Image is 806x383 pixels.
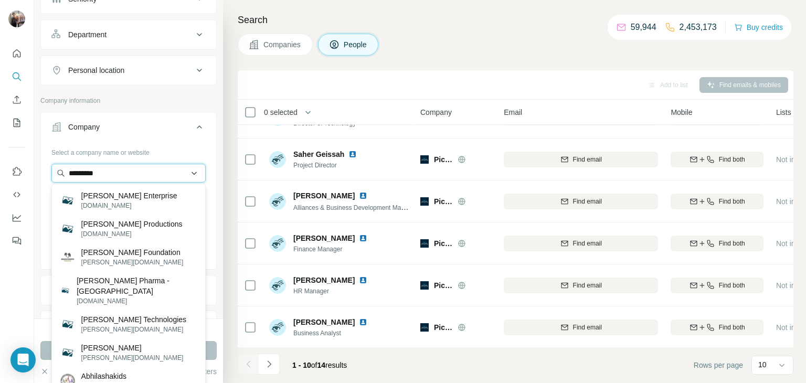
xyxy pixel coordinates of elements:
[420,107,452,118] span: Company
[504,278,658,293] button: Find email
[41,114,216,144] button: Company
[41,58,216,83] button: Personal location
[293,317,355,327] span: [PERSON_NAME]
[573,155,602,164] span: Find email
[719,197,745,206] span: Find both
[504,194,658,209] button: Find email
[81,247,184,258] p: [PERSON_NAME] Foundation
[41,313,216,338] button: HQ location
[81,343,184,353] p: [PERSON_NAME]
[317,361,326,369] span: 14
[269,151,286,168] img: Avatar
[671,278,763,293] button: Find both
[81,258,184,267] p: [PERSON_NAME][DOMAIN_NAME]
[293,203,417,211] span: Alliances & Business Development Manager
[81,219,183,229] p: [PERSON_NAME] Productions
[293,149,344,159] span: Saher Geissah
[680,21,717,34] p: 2,453,173
[60,250,75,264] img: Abhilasha Foundation
[77,275,197,296] p: [PERSON_NAME] Pharma - [GEOGRAPHIC_DATA]
[60,345,75,360] img: Abhilasha NGO
[434,154,452,165] span: Picacity AI
[344,39,368,50] span: People
[292,361,311,369] span: 1 - 10
[776,107,791,118] span: Lists
[81,353,184,363] p: [PERSON_NAME][DOMAIN_NAME]
[264,107,298,118] span: 0 selected
[68,65,124,76] div: Personal location
[51,144,206,157] div: Select a company name or website
[734,20,783,35] button: Buy credits
[263,39,302,50] span: Companies
[758,359,767,370] p: 10
[40,366,70,377] button: Clear
[8,231,25,250] button: Feedback
[719,239,745,248] span: Find both
[269,193,286,210] img: Avatar
[8,44,25,63] button: Quick start
[504,320,658,335] button: Find email
[68,122,100,132] div: Company
[10,347,36,373] div: Open Intercom Messenger
[293,275,355,285] span: [PERSON_NAME]
[420,197,429,206] img: Logo of Picacity AI
[671,194,763,209] button: Find both
[719,155,745,164] span: Find both
[573,239,602,248] span: Find email
[8,185,25,204] button: Use Surfe API
[359,276,367,284] img: LinkedIn logo
[694,360,743,370] span: Rows per page
[504,152,658,167] button: Find email
[504,236,658,251] button: Find email
[8,208,25,227] button: Dashboard
[719,281,745,290] span: Find both
[671,152,763,167] button: Find both
[293,244,380,254] span: Finance Manager
[238,13,793,27] h4: Search
[40,96,217,105] p: Company information
[81,314,187,325] p: [PERSON_NAME] Technologies
[41,278,216,303] button: Industry
[359,234,367,242] img: LinkedIn logo
[60,221,75,236] img: Abhilasha Productions
[292,361,347,369] span: results
[293,161,369,170] span: Project Director
[259,354,280,375] button: Navigate to next page
[293,190,355,201] span: [PERSON_NAME]
[41,22,216,47] button: Department
[671,236,763,251] button: Find both
[293,233,355,243] span: [PERSON_NAME]
[348,150,357,158] img: LinkedIn logo
[719,323,745,332] span: Find both
[60,285,71,296] img: Abhilasha Pharma - India
[269,277,286,294] img: Avatar
[671,107,692,118] span: Mobile
[81,325,187,334] p: [PERSON_NAME][DOMAIN_NAME]
[434,280,452,291] span: Picacity AI
[631,21,656,34] p: 59,944
[434,322,452,333] span: Picacity AI
[420,155,429,164] img: Logo of Picacity AI
[573,197,602,206] span: Find email
[504,107,522,118] span: Email
[269,319,286,336] img: Avatar
[81,229,183,239] p: [DOMAIN_NAME]
[60,193,75,208] img: Abhilasha Enterprise
[359,318,367,326] img: LinkedIn logo
[293,328,380,338] span: Business Analyst
[60,317,75,332] img: Abhilasha Technologies
[573,281,602,290] span: Find email
[420,281,429,290] img: Logo of Picacity AI
[8,67,25,86] button: Search
[8,10,25,27] img: Avatar
[434,238,452,249] span: Picacity AI
[8,113,25,132] button: My lists
[77,296,197,306] p: [DOMAIN_NAME]
[420,239,429,248] img: Logo of Picacity AI
[434,196,452,207] span: Picacity AI
[8,90,25,109] button: Enrich CSV
[269,235,286,252] img: Avatar
[81,201,177,210] p: [DOMAIN_NAME]
[293,286,380,296] span: HR Manager
[68,29,107,40] div: Department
